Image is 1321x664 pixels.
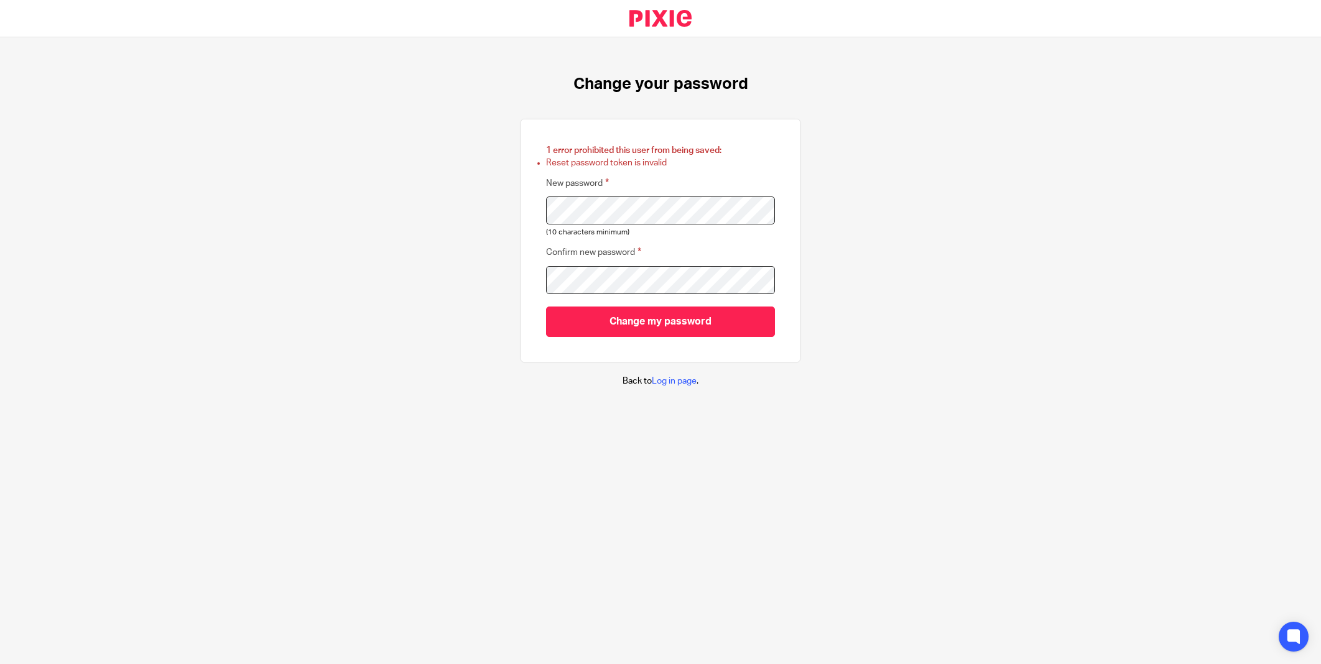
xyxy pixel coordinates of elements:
[546,144,775,157] h2: 1 error prohibited this user from being saved:
[623,375,698,387] p: Back to .
[652,377,697,385] a: Log in page
[546,229,629,236] span: (10 characters minimum)
[546,176,609,190] label: New password
[573,75,748,94] h1: Change your password
[546,157,775,169] li: Reset password token is invalid
[546,307,775,337] input: Change my password
[546,245,641,259] label: Confirm new password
